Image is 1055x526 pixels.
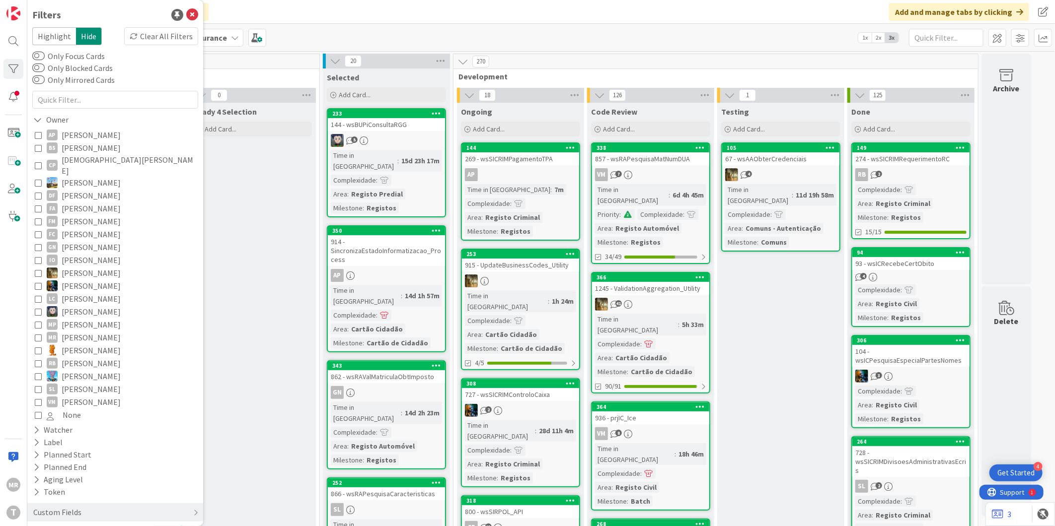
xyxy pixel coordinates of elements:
div: Milestone [465,226,497,237]
div: DF [47,190,58,201]
button: JC [PERSON_NAME] [35,266,196,279]
div: 28d 11h 4m [536,425,576,436]
div: Registo Automóvel [613,223,681,234]
div: 915 - UpdateBusinessCodes_Utility [462,259,579,271]
img: LS [331,134,344,147]
span: : [770,209,772,220]
div: JC [722,168,839,181]
button: MR [PERSON_NAME] [35,331,196,344]
button: CP [DEMOGRAPHIC_DATA][PERSON_NAME] [35,154,196,176]
div: Registo Criminal [873,198,933,209]
a: 10567 - wsAAObterCredenciaisJCTime in [GEOGRAPHIC_DATA]:11d 19h 58mComplexidade:Area:Comuns - Aut... [721,142,840,252]
div: JC [592,298,709,311]
span: : [363,337,364,348]
div: 343 [332,362,445,369]
button: RL [PERSON_NAME] [35,344,196,357]
button: SF [PERSON_NAME] [35,370,196,383]
span: : [872,399,873,410]
img: DG [47,177,58,188]
div: 105 [722,143,839,152]
div: Time in [GEOGRAPHIC_DATA] [595,184,669,206]
button: DG [PERSON_NAME] [35,176,196,189]
div: GN [47,242,58,253]
div: Registos [889,312,923,323]
div: 338 [597,144,709,151]
div: JC [462,404,579,417]
img: RL [47,345,58,356]
span: [DEMOGRAPHIC_DATA][PERSON_NAME] [62,154,196,176]
div: 11d 19h 58m [793,190,836,200]
div: Complexidade [331,175,376,186]
div: 343 [328,361,445,370]
div: Complexidade [331,310,376,321]
button: Only Blocked Cards [32,63,45,73]
div: 67 - wsAAObterCredenciais [722,152,839,165]
a: 343862 - wsRAValMatriculaObtImpostoGNTime in [GEOGRAPHIC_DATA]:14d 2h 23mComplexidade:Area:Regist... [327,360,446,469]
span: : [611,352,613,363]
span: [PERSON_NAME] [62,305,121,318]
span: [PERSON_NAME] [62,292,121,305]
span: : [627,237,628,248]
span: 4 [746,171,752,177]
span: : [347,324,349,334]
span: : [757,237,758,248]
div: 144 [462,143,579,152]
span: : [548,296,549,307]
span: : [683,209,684,220]
span: : [363,202,364,213]
div: 15d 23h 17m [399,155,442,166]
div: 1h 24m [549,296,576,307]
span: : [669,190,670,200]
span: [PERSON_NAME] [62,318,121,331]
button: MP [PERSON_NAME] [35,318,196,331]
button: LS [PERSON_NAME] [35,305,196,318]
span: : [619,209,621,220]
span: 2 [876,171,882,177]
div: Area [595,223,611,234]
div: Cartão de Cidadão [628,366,695,377]
span: [PERSON_NAME] [62,370,121,383]
div: Registo Civil [873,399,919,410]
div: VM [47,396,58,407]
div: 149274 - wsSICRIMRequerimentoRC [852,143,970,165]
div: LS [328,134,445,147]
button: AP [PERSON_NAME] [35,129,196,141]
div: Time in [GEOGRAPHIC_DATA] [331,150,397,172]
button: LC [PERSON_NAME] [35,292,196,305]
div: 105 [727,144,839,151]
img: JC [47,267,58,278]
span: Add Card... [473,125,505,133]
span: : [376,310,377,321]
div: Cartão de Cidadão [498,343,565,354]
span: [PERSON_NAME] [62,189,121,202]
span: : [535,425,536,436]
span: : [792,190,793,200]
div: 149 [857,144,970,151]
div: VM [595,427,608,440]
div: Complexidade [638,209,683,220]
div: Area [331,324,347,334]
div: Registos [889,413,923,424]
div: Priority [595,209,619,220]
a: 350914 - SincronizaEstadoInformatizacao_ProcessAPTime in [GEOGRAPHIC_DATA]:14d 1h 57mComplexidade... [327,225,446,352]
div: Complexidade [855,184,901,195]
div: Complexidade [595,338,640,349]
span: 2 [485,406,492,413]
div: GN [328,386,445,399]
div: Registos [628,237,663,248]
div: Milestone [595,237,627,248]
div: 338 [592,143,709,152]
div: Registos [889,212,923,223]
button: VM [PERSON_NAME] [35,395,196,408]
span: : [550,184,552,195]
div: 308727 - wsSICRIMControloCaixa [462,379,579,401]
span: : [901,184,902,195]
span: [PERSON_NAME] [62,254,121,266]
div: 7m [552,184,566,195]
button: DF [PERSON_NAME] [35,189,196,202]
img: JC [725,168,738,181]
div: 274 - wsSICRIMRequerimentoRC [852,152,970,165]
div: GN [331,386,344,399]
a: 9493 - wsICRecebeCertObitoComplexidade:Area:Registo CivilMilestone:Registos [851,247,971,327]
div: JC [852,370,970,383]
